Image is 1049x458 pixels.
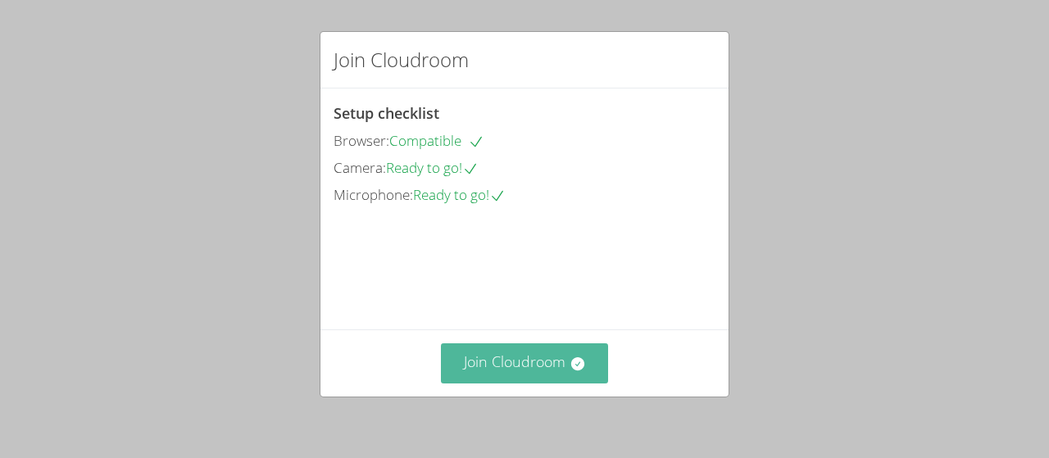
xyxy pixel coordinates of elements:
[334,158,386,177] span: Camera:
[334,185,413,204] span: Microphone:
[386,158,479,177] span: Ready to go!
[334,131,389,150] span: Browser:
[334,45,469,75] h2: Join Cloudroom
[334,103,439,123] span: Setup checklist
[441,343,609,383] button: Join Cloudroom
[389,131,484,150] span: Compatible
[413,185,506,204] span: Ready to go!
